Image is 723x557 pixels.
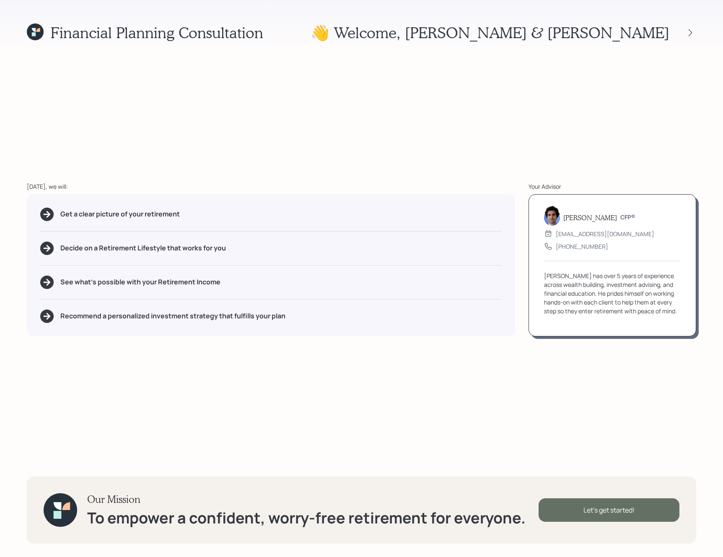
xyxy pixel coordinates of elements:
h5: Get a clear picture of your retirement [60,210,180,218]
h5: Decide on a Retirement Lifestyle that works for you [60,244,226,252]
div: [PERSON_NAME] has over 5 years of experience across wealth building, investment advising, and fin... [544,271,681,315]
h5: [PERSON_NAME] [563,213,617,221]
div: [PHONE_NUMBER] [556,242,608,251]
div: Let's get started! [539,498,679,522]
div: [EMAIL_ADDRESS][DOMAIN_NAME] [556,229,654,238]
h3: Our Mission [87,493,526,505]
h1: 👋 Welcome , [PERSON_NAME] & [PERSON_NAME] [311,23,669,42]
h5: See what's possible with your Retirement Income [60,278,220,286]
div: [DATE], we will: [27,182,515,191]
h1: To empower a confident, worry-free retirement for everyone. [87,509,526,527]
img: harrison-schaefer-headshot-2.png [544,206,560,226]
h6: CFP® [620,214,635,221]
h5: Recommend a personalized investment strategy that fulfills your plan [60,312,285,320]
div: Your Advisor [529,182,696,191]
h1: Financial Planning Consultation [50,23,263,42]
